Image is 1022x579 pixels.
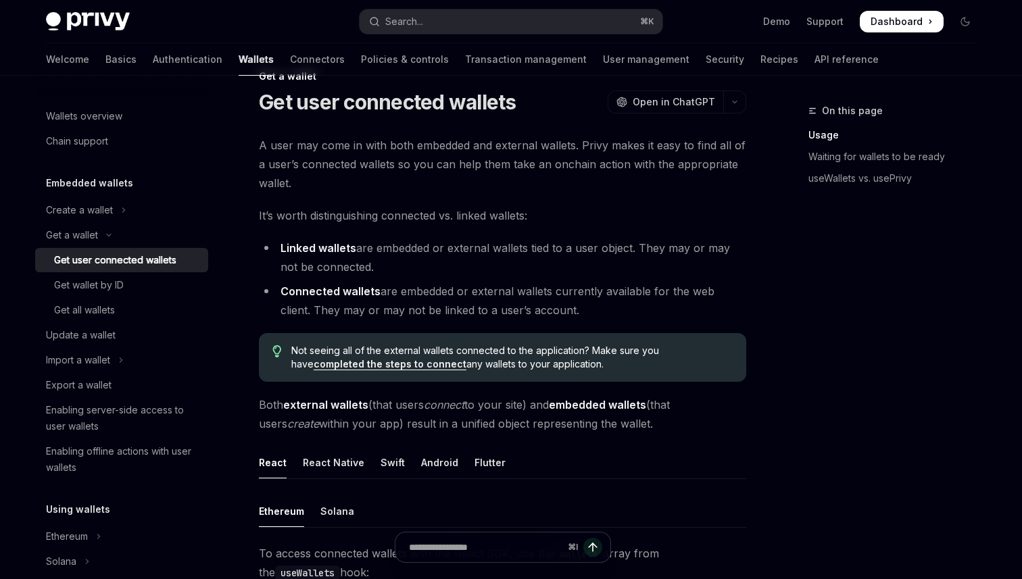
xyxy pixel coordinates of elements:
a: Waiting for wallets to be ready [808,146,987,168]
div: Get wallet by ID [54,277,124,293]
a: Wallets overview [35,104,208,128]
button: Toggle Create a wallet section [35,198,208,222]
a: Get user connected wallets [35,248,208,272]
div: Android [421,447,458,478]
button: Open in ChatGPT [608,91,723,114]
div: Solana [46,553,76,570]
a: Get all wallets [35,298,208,322]
a: User management [603,43,689,76]
a: Update a wallet [35,323,208,347]
a: Policies & controls [361,43,449,76]
a: Connectors [290,43,345,76]
strong: Connected wallets [281,284,381,298]
a: Demo [763,15,790,28]
div: Wallets overview [46,108,122,124]
em: create [287,417,319,430]
a: Export a wallet [35,373,208,397]
a: Enabling server-side access to user wallets [35,398,208,438]
span: Open in ChatGPT [633,95,715,109]
div: Get user connected wallets [54,252,176,268]
a: Welcome [46,43,89,76]
div: Get all wallets [54,302,115,318]
strong: Linked wallets [281,241,356,255]
span: It’s worth distinguishing connected vs. linked wallets: [259,206,746,225]
div: Import a wallet [46,352,110,368]
div: Update a wallet [46,327,116,343]
a: Security [706,43,744,76]
a: Enabling offline actions with user wallets [35,439,208,480]
div: Export a wallet [46,377,112,393]
div: Ethereum [46,528,88,545]
a: Recipes [760,43,798,76]
button: Toggle Get a wallet section [35,223,208,247]
h5: Using wallets [46,501,110,518]
button: Toggle Import a wallet section [35,348,208,372]
button: Send message [583,538,602,557]
div: Flutter [474,447,506,478]
svg: Tip [272,345,282,357]
span: On this page [822,103,883,119]
li: are embedded or external wallets currently available for the web client. They may or may not be l... [259,282,746,320]
div: Get a wallet [46,227,98,243]
strong: external wallets [283,398,368,411]
span: A user may come in with both embedded and external wallets. Privy makes it easy to find all of a ... [259,136,746,193]
div: React [259,447,287,478]
button: Toggle dark mode [954,11,976,32]
li: are embedded or external wallets tied to a user object. They may or may not be connected. [259,238,746,276]
input: Ask a question... [409,532,562,562]
div: Enabling server-side access to user wallets [46,402,200,434]
a: Basics [105,43,137,76]
div: Search... [385,14,423,30]
div: Create a wallet [46,202,113,218]
a: Chain support [35,129,208,153]
div: Get a wallet [259,70,746,83]
a: Authentication [153,43,222,76]
strong: embedded wallets [549,398,646,411]
a: useWallets vs. usePrivy [808,168,987,189]
h1: Get user connected wallets [259,90,516,114]
a: Transaction management [465,43,587,76]
span: Dashboard [871,15,923,28]
div: Chain support [46,133,108,149]
div: Enabling offline actions with user wallets [46,443,200,476]
button: Toggle Solana section [35,549,208,574]
div: React Native [303,447,364,478]
div: Ethereum [259,495,304,527]
img: dark logo [46,12,130,31]
button: Open search [360,9,662,34]
span: Not seeing all of the external wallets connected to the application? Make sure you have any walle... [291,344,733,371]
span: Both (that users to your site) and (that users within your app) result in a unified object repres... [259,395,746,433]
a: API reference [814,43,879,76]
a: Get wallet by ID [35,273,208,297]
a: Dashboard [860,11,944,32]
button: Toggle Ethereum section [35,524,208,549]
span: ⌘ K [640,16,654,27]
h5: Embedded wallets [46,175,133,191]
a: Usage [808,124,987,146]
a: Wallets [239,43,274,76]
em: connect [424,398,464,411]
a: Support [806,15,844,28]
a: completed the steps to connect [314,358,466,370]
div: Swift [381,447,405,478]
div: Solana [320,495,354,527]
